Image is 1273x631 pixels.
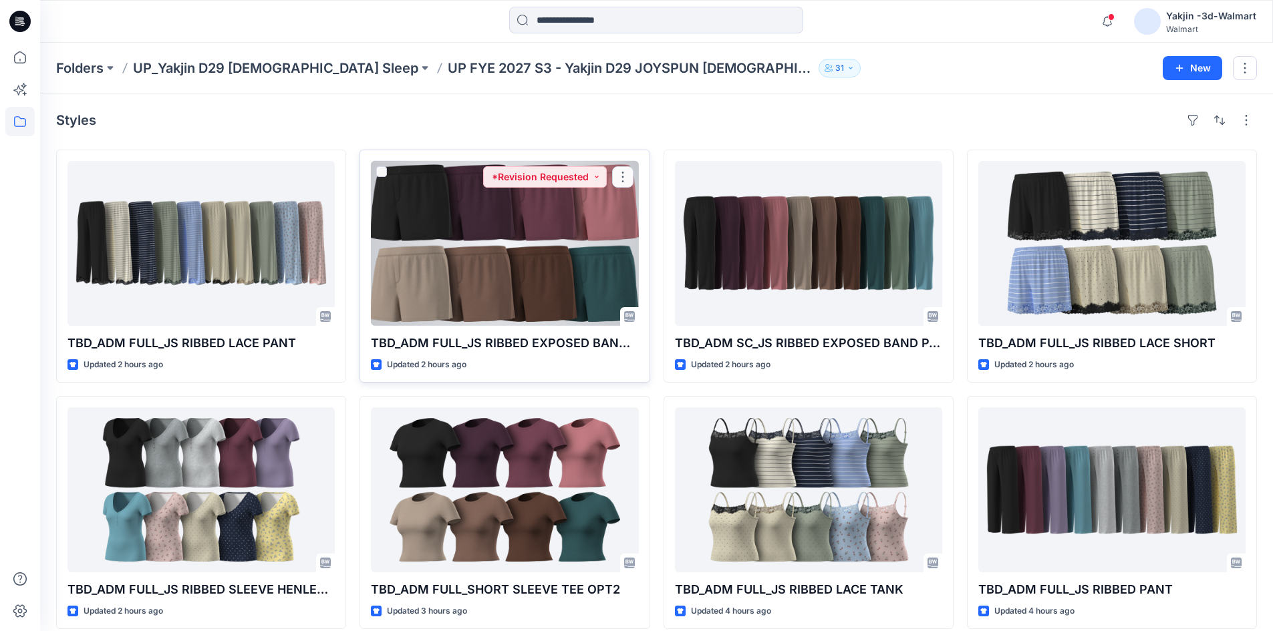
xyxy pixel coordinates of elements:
[387,604,467,618] p: Updated 3 hours ago
[448,59,813,77] p: UP FYE 2027 S3 - Yakjin D29 JOYSPUN [DEMOGRAPHIC_DATA] Sleepwear
[67,334,335,353] p: TBD_ADM FULL_JS RIBBED LACE PANT
[387,358,466,372] p: Updated 2 hours ago
[819,59,861,77] button: 31
[84,604,163,618] p: Updated 2 hours ago
[978,407,1246,572] a: TBD_ADM FULL_JS RIBBED PANT
[691,604,771,618] p: Updated 4 hours ago
[675,580,942,599] p: TBD_ADM FULL_JS RIBBED LACE TANK
[67,161,335,326] a: TBD_ADM FULL_JS RIBBED LACE PANT
[133,59,418,77] a: UP_Yakjin D29 [DEMOGRAPHIC_DATA] Sleep
[835,61,844,75] p: 31
[1163,56,1222,80] button: New
[371,407,638,572] a: TBD_ADM FULL_SHORT SLEEVE TEE OPT2
[994,604,1075,618] p: Updated 4 hours ago
[675,161,942,326] a: TBD_ADM SC_JS RIBBED EXPOSED BAND PANT
[675,407,942,572] a: TBD_ADM FULL_JS RIBBED LACE TANK
[67,407,335,572] a: TBD_ADM FULL_JS RIBBED SLEEVE HENLEY TOP
[691,358,770,372] p: Updated 2 hours ago
[978,161,1246,326] a: TBD_ADM FULL_JS RIBBED LACE SHORT
[1166,24,1256,34] div: Walmart
[1166,8,1256,24] div: Yakjin -3d-Walmart
[56,112,96,128] h4: Styles
[56,59,104,77] a: Folders
[371,580,638,599] p: TBD_ADM FULL_SHORT SLEEVE TEE OPT2
[371,161,638,326] a: TBD_ADM FULL_JS RIBBED EXPOSED BAND SHORT
[84,358,163,372] p: Updated 2 hours ago
[978,334,1246,353] p: TBD_ADM FULL_JS RIBBED LACE SHORT
[67,580,335,599] p: TBD_ADM FULL_JS RIBBED SLEEVE HENLEY TOP
[1134,8,1161,35] img: avatar
[675,334,942,353] p: TBD_ADM SC_JS RIBBED EXPOSED BAND PANT
[371,334,638,353] p: TBD_ADM FULL_JS RIBBED EXPOSED BAND SHORT
[978,580,1246,599] p: TBD_ADM FULL_JS RIBBED PANT
[994,358,1074,372] p: Updated 2 hours ago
